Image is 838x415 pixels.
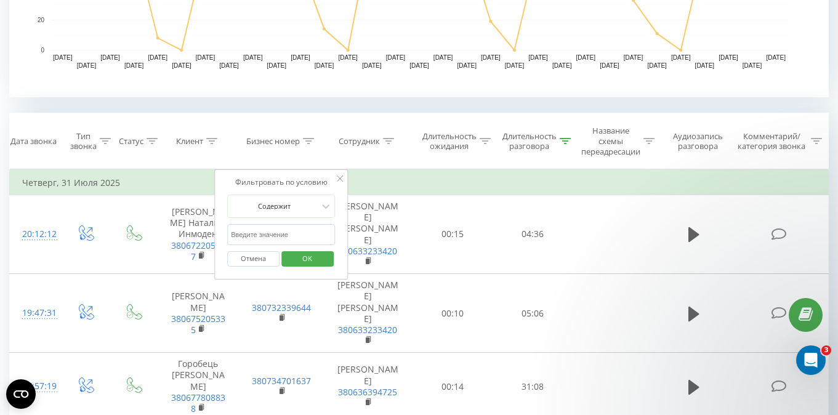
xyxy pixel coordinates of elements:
[267,62,287,69] text: [DATE]
[227,224,336,246] input: Введите значение
[6,379,36,409] button: Open CMP widget
[339,136,380,147] div: Сотрудник
[671,54,691,61] text: [DATE]
[552,62,572,69] text: [DATE]
[409,62,429,69] text: [DATE]
[53,54,73,61] text: [DATE]
[736,131,808,152] div: Комментарий/категория звонка
[70,131,97,152] div: Тип звонка
[528,54,548,61] text: [DATE]
[386,54,406,61] text: [DATE]
[502,131,557,152] div: Длительность разговора
[457,62,477,69] text: [DATE]
[338,386,397,398] a: 380636394725
[22,374,49,398] div: 17:57:19
[323,274,412,353] td: [PERSON_NAME] [PERSON_NAME]
[719,54,738,61] text: [DATE]
[315,62,334,69] text: [DATE]
[119,136,143,147] div: Статус
[667,131,730,152] div: Аудиозапись разговора
[22,222,49,246] div: 20:12:12
[77,62,97,69] text: [DATE]
[413,274,493,353] td: 00:10
[246,136,300,147] div: Бизнес номер
[252,375,311,387] a: 380734701637
[821,345,831,355] span: 3
[10,171,829,195] td: Четверг, 31 Июля 2025
[481,54,501,61] text: [DATE]
[433,54,453,61] text: [DATE]
[505,62,525,69] text: [DATE]
[338,245,397,257] a: 380633233420
[171,240,225,262] a: 380672205547
[176,136,203,147] div: Клиент
[41,47,44,54] text: 0
[362,62,382,69] text: [DATE]
[171,313,225,336] a: 380675205335
[743,62,762,69] text: [DATE]
[219,62,239,69] text: [DATE]
[243,54,263,61] text: [DATE]
[171,392,225,414] a: 380677808838
[252,302,311,313] a: 380732339644
[281,251,334,267] button: OK
[38,17,45,23] text: 20
[338,324,397,336] a: 380633233420
[156,195,240,274] td: [PERSON_NAME] Наталия, Инмоден
[172,62,191,69] text: [DATE]
[227,176,336,188] div: Фильтровать по условию
[796,345,826,375] iframe: Intercom live chat
[576,54,596,61] text: [DATE]
[647,62,667,69] text: [DATE]
[124,62,144,69] text: [DATE]
[624,54,643,61] text: [DATE]
[148,54,168,61] text: [DATE]
[227,251,280,267] button: Отмена
[600,62,619,69] text: [DATE]
[581,126,640,157] div: Название схемы переадресации
[422,131,477,152] div: Длительность ожидания
[766,54,786,61] text: [DATE]
[290,249,324,268] span: OK
[156,274,240,353] td: [PERSON_NAME]
[493,274,573,353] td: 05:06
[100,54,120,61] text: [DATE]
[291,54,310,61] text: [DATE]
[493,195,573,274] td: 04:36
[22,301,49,325] div: 19:47:31
[338,54,358,61] text: [DATE]
[10,136,57,147] div: Дата звонка
[323,195,412,274] td: [PERSON_NAME] [PERSON_NAME]
[413,195,493,274] td: 00:15
[196,54,216,61] text: [DATE]
[695,62,715,69] text: [DATE]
